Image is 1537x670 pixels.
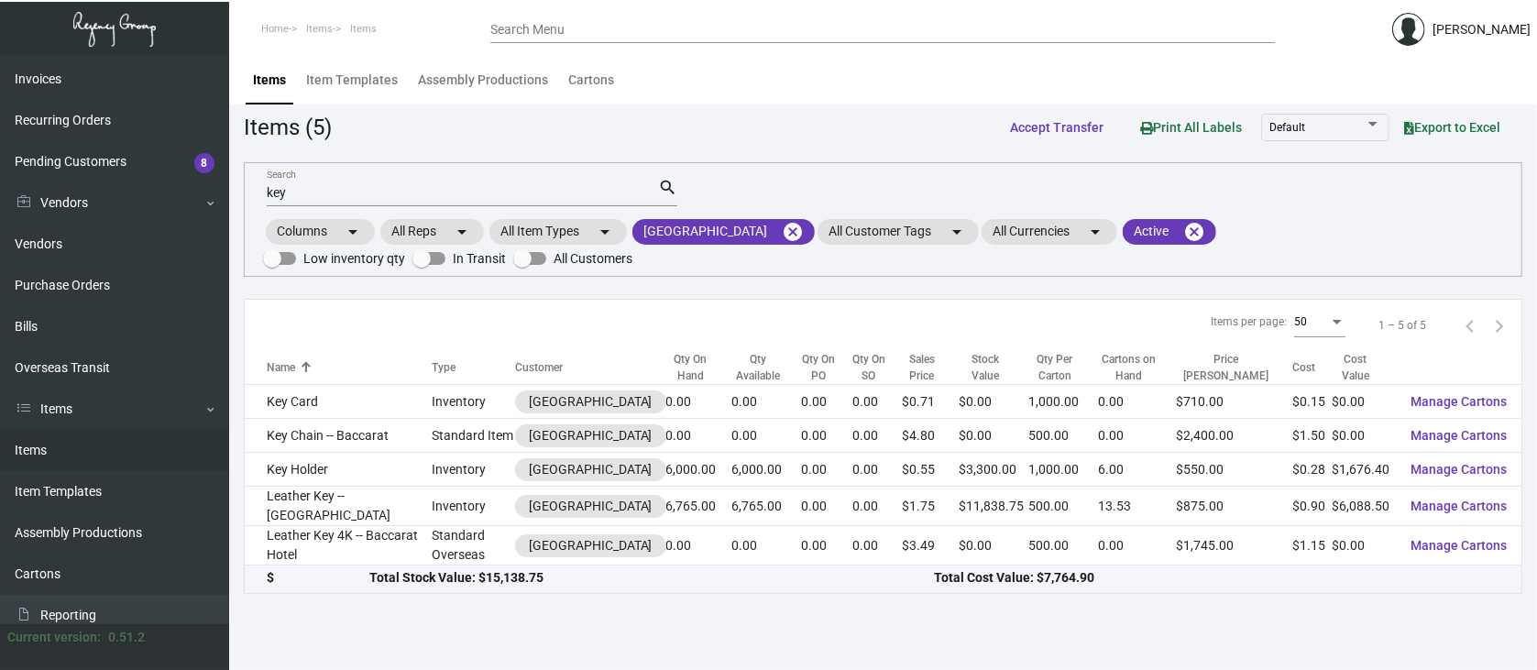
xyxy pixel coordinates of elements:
td: 0.00 [731,526,802,566]
mat-chip: All Reps [380,219,484,245]
div: Items [253,71,286,90]
span: Manage Cartons [1411,428,1507,443]
span: In Transit [453,247,506,269]
span: Manage Cartons [1411,462,1507,477]
td: 0.00 [802,419,852,453]
td: 6,000.00 [731,453,802,487]
div: Qty Available [731,351,785,384]
td: 0.00 [852,453,903,487]
td: Leather Key 4K -- Baccarat Hotel [245,526,433,566]
mat-chip: Columns [266,219,375,245]
td: 1,000.00 [1028,453,1098,487]
button: Next page [1485,311,1514,340]
td: Key Chain -- Baccarat [245,419,433,453]
div: Qty On Hand [666,351,715,384]
div: Name [267,359,295,376]
div: Assembly Productions [418,71,548,90]
div: Item Templates [306,71,398,90]
button: Print All Labels [1125,110,1257,144]
button: Manage Cartons [1396,489,1521,522]
div: [GEOGRAPHIC_DATA] [529,497,653,516]
td: 0.00 [852,385,903,419]
td: $875.00 [1177,487,1293,526]
td: 0.00 [666,385,731,419]
div: [GEOGRAPHIC_DATA] [529,426,653,445]
div: [PERSON_NAME] [1433,20,1531,39]
img: admin@bootstrapmaster.com [1392,13,1425,46]
td: 6.00 [1098,453,1176,487]
td: $710.00 [1177,385,1293,419]
div: Price [PERSON_NAME] [1177,351,1277,384]
td: $0.00 [959,419,1028,453]
td: 1,000.00 [1028,385,1098,419]
span: Export to Excel [1404,120,1500,135]
span: Items [350,23,377,35]
mat-icon: arrow_drop_down [342,221,364,243]
span: Low inventory qty [303,247,405,269]
mat-chip: All Customer Tags [818,219,979,245]
div: Qty On PO [802,351,852,384]
td: Key Card [245,385,433,419]
div: Type [433,359,456,376]
td: 0.00 [731,419,802,453]
td: $11,838.75 [959,487,1028,526]
div: Items (5) [244,111,332,144]
td: 500.00 [1028,419,1098,453]
td: 0.00 [666,419,731,453]
td: 0.00 [666,526,731,566]
span: Manage Cartons [1411,394,1507,409]
span: Manage Cartons [1411,499,1507,513]
div: $ [267,568,369,588]
div: Qty Available [731,351,802,384]
div: [GEOGRAPHIC_DATA] [529,392,653,412]
td: $1.75 [902,487,959,526]
div: Total Stock Value: $15,138.75 [369,568,934,588]
td: $0.00 [1332,385,1396,419]
mat-icon: cancel [1183,221,1205,243]
td: $1.15 [1292,526,1332,566]
td: $0.28 [1292,453,1332,487]
button: Accept Transfer [995,111,1118,144]
div: Qty Per Carton [1028,351,1098,384]
span: 50 [1294,315,1307,328]
td: 0.00 [1098,385,1176,419]
td: 0.00 [802,385,852,419]
button: Manage Cartons [1396,385,1521,418]
div: Cost Value [1332,351,1396,384]
mat-icon: arrow_drop_down [451,221,473,243]
td: $1,745.00 [1177,526,1293,566]
td: Inventory [433,487,515,526]
div: Cost Value [1332,351,1379,384]
td: 0.00 [852,526,903,566]
div: Sales Price [902,351,942,384]
div: Qty On PO [802,351,836,384]
td: $2,400.00 [1177,419,1293,453]
div: Cost [1292,359,1315,376]
th: Customer [515,351,666,385]
div: Type [433,359,515,376]
td: Standard Item [433,419,515,453]
td: $3.49 [902,526,959,566]
div: [GEOGRAPHIC_DATA] [529,536,653,555]
td: $1,676.40 [1332,453,1396,487]
td: $0.00 [1332,419,1396,453]
span: Home [261,23,289,35]
td: 6,765.00 [666,487,731,526]
mat-chip: All Item Types [489,219,627,245]
td: $1.50 [1292,419,1332,453]
td: $550.00 [1177,453,1293,487]
td: 0.00 [802,526,852,566]
button: Previous page [1455,311,1485,340]
td: $0.55 [902,453,959,487]
span: Items [306,23,333,35]
td: 500.00 [1028,526,1098,566]
div: Qty Per Carton [1028,351,1081,384]
div: Cartons on Hand [1098,351,1159,384]
mat-icon: cancel [782,221,804,243]
mat-icon: search [658,177,677,199]
button: Export to Excel [1389,111,1515,144]
td: Inventory [433,385,515,419]
td: 0.00 [852,419,903,453]
td: 6,765.00 [731,487,802,526]
div: [GEOGRAPHIC_DATA] [529,460,653,479]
